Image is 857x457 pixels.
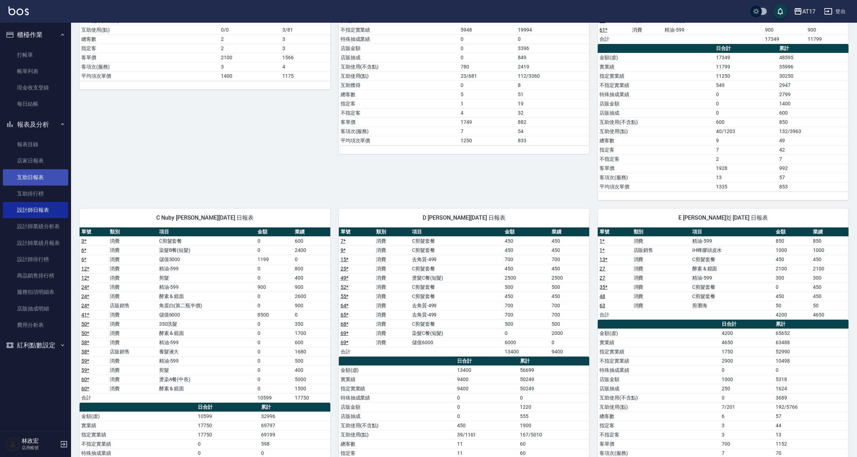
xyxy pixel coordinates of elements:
[600,303,605,308] a: 63
[598,127,714,136] td: 互助使用(點)
[714,117,777,127] td: 600
[598,154,714,164] td: 不指定客
[281,44,330,53] td: 3
[157,236,256,246] td: C剪髮套餐
[374,236,410,246] td: 消費
[108,301,157,310] td: 店販銷售
[459,53,516,62] td: 0
[777,99,848,108] td: 1400
[503,292,550,301] td: 450
[339,25,459,34] td: 不指定實業績
[598,145,714,154] td: 指定客
[459,90,516,99] td: 5
[690,246,774,255] td: IH蜂膠頭皮水
[598,329,720,338] td: 金額(虛)
[293,338,330,347] td: 600
[714,71,777,81] td: 11250
[550,227,589,237] th: 業績
[598,99,714,108] td: 店販金額
[503,301,550,310] td: 700
[598,227,848,320] table: a dense table
[806,25,848,34] td: 900
[811,310,848,319] td: 4650
[410,292,503,301] td: C剪髮套餐
[3,26,68,44] button: 櫃檯作業
[108,338,157,347] td: 消費
[293,273,330,282] td: 400
[632,264,690,273] td: 消費
[630,25,663,34] td: 消費
[503,236,550,246] td: 450
[293,227,330,237] th: 業績
[598,117,714,127] td: 互助使用(不含點)
[80,71,219,81] td: 平均項次單價
[632,282,690,292] td: 消費
[777,154,848,164] td: 7
[157,319,256,329] td: 350洗髮
[256,264,293,273] td: 0
[600,18,605,23] a: 53
[410,264,503,273] td: C剪髮套餐
[516,117,589,127] td: 882
[777,145,848,154] td: 42
[3,136,68,153] a: 報表目錄
[516,25,589,34] td: 19994
[811,282,848,292] td: 450
[3,317,68,333] a: 費用分析表
[774,273,811,282] td: 300
[293,282,330,292] td: 900
[516,62,589,71] td: 2419
[598,53,714,62] td: 金額(虛)
[459,127,516,136] td: 7
[714,108,777,117] td: 0
[108,246,157,255] td: 消費
[108,319,157,329] td: 消費
[503,329,550,338] td: 0
[811,273,848,282] td: 300
[811,292,848,301] td: 450
[219,25,281,34] td: 0/0
[598,227,631,237] th: 單號
[410,227,503,237] th: 項目
[256,338,293,347] td: 0
[293,292,330,301] td: 2600
[157,292,256,301] td: 酵素 & 鏡面
[219,62,281,71] td: 3
[774,255,811,264] td: 450
[550,246,589,255] td: 450
[80,227,330,403] table: a dense table
[550,310,589,319] td: 700
[714,99,777,108] td: 0
[410,319,503,329] td: C剪髮套餐
[3,218,68,235] a: 設計師業績分析表
[3,115,68,134] button: 報表及分析
[108,282,157,292] td: 消費
[374,319,410,329] td: 消費
[777,164,848,173] td: 992
[339,53,459,62] td: 店販抽成
[3,169,68,186] a: 互助日報表
[503,246,550,255] td: 450
[108,264,157,273] td: 消費
[219,53,281,62] td: 2100
[777,44,848,53] th: 累計
[774,292,811,301] td: 450
[811,227,848,237] th: 業績
[821,5,848,18] button: 登出
[410,236,503,246] td: C剪髮套餐
[550,319,589,329] td: 500
[3,268,68,284] a: 商品銷售排行榜
[339,71,459,81] td: 互助使用(點)
[339,127,459,136] td: 客項次(服務)
[503,227,550,237] th: 金額
[714,127,777,136] td: 40/1203
[516,81,589,90] td: 8
[256,236,293,246] td: 0
[339,117,459,127] td: 客單價
[516,34,589,44] td: 0
[714,182,777,191] td: 1335
[763,25,806,34] td: 900
[256,292,293,301] td: 0
[108,227,157,237] th: 類別
[690,255,774,264] td: C剪髮套餐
